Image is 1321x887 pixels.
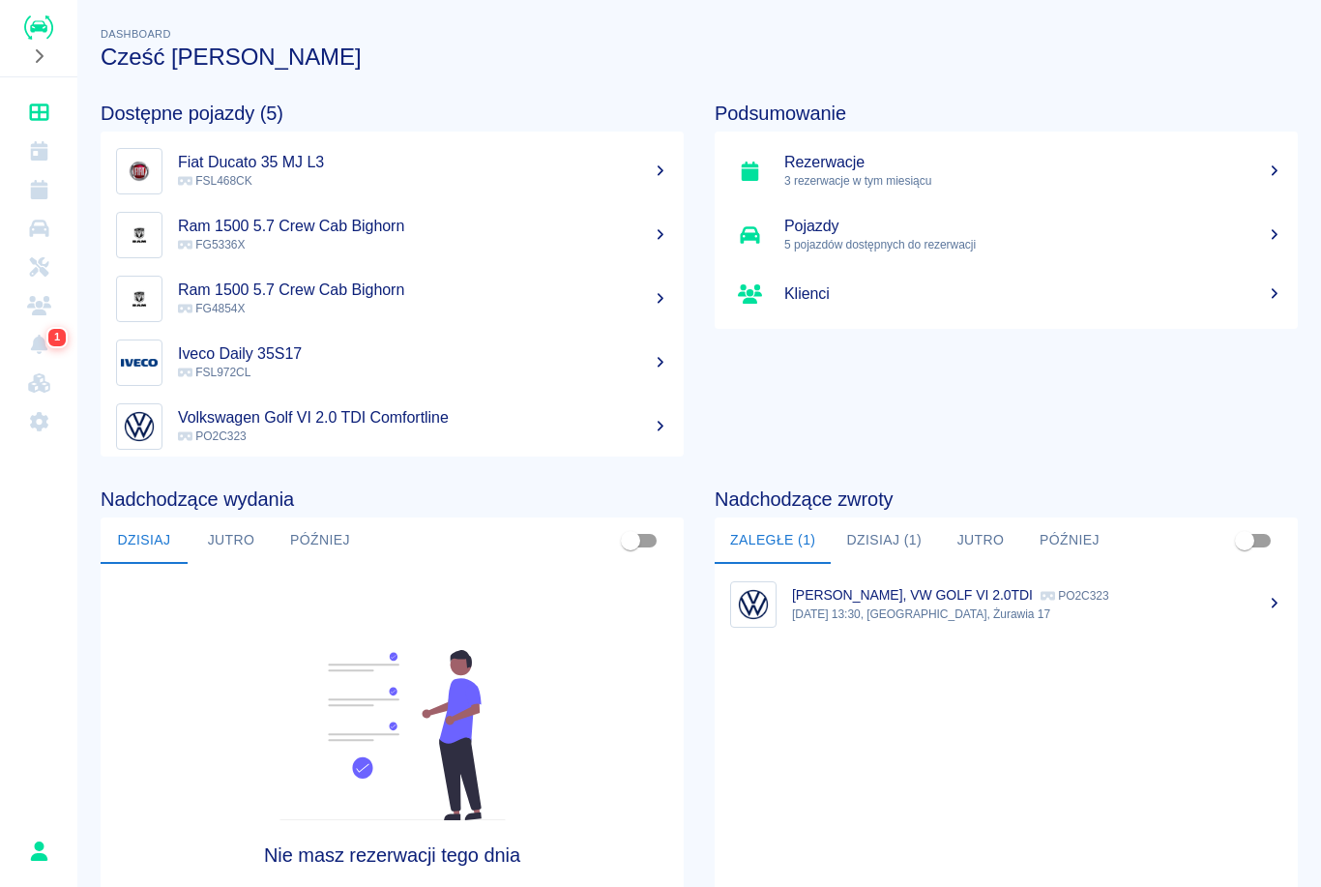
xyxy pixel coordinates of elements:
a: ImageIveco Daily 35S17 FSL972CL [101,331,684,395]
a: Rezerwacje [8,170,70,209]
h4: Dostępne pojazdy (5) [101,102,684,125]
button: Emil Graczyk [18,831,59,872]
span: Dashboard [101,28,171,40]
img: Image [121,344,158,381]
p: 3 rezerwacje w tym miesiącu [784,172,1282,190]
img: Image [121,217,158,253]
span: Pokaż przypisane tylko do mnie [1226,522,1263,559]
button: Później [275,517,366,564]
img: Image [735,586,772,623]
img: Renthelp [24,15,53,40]
button: Dzisiaj [101,517,188,564]
h5: Ram 1500 5.7 Crew Cab Bighorn [178,281,668,300]
a: Ustawienia [8,402,70,441]
h4: Nadchodzące zwroty [715,488,1298,511]
h4: Nie masz rezerwacji tego dnia [173,843,610,867]
span: Pokaż przypisane tylko do mnie [612,522,649,559]
h5: Iveco Daily 35S17 [178,344,668,364]
h4: Podsumowanie [715,102,1298,125]
button: Zaległe (1) [715,517,831,564]
a: ImageVolkswagen Golf VI 2.0 TDI Comfortline PO2C323 [101,395,684,458]
h5: Fiat Ducato 35 MJ L3 [178,153,668,172]
button: Jutro [188,517,275,564]
a: Dashboard [8,93,70,132]
a: Widget WWW [8,364,70,402]
button: Rozwiń nawigację [24,44,53,69]
span: FSL468CK [178,174,252,188]
img: Image [121,281,158,317]
span: PO2C323 [178,429,247,443]
span: FG4854X [178,302,245,315]
img: Image [121,153,158,190]
a: Image[PERSON_NAME], VW GOLF VI 2.0TDI PO2C323[DATE] 13:30, [GEOGRAPHIC_DATA], Żurawia 17 [715,572,1298,636]
span: FG5336X [178,238,245,251]
h4: Nadchodzące wydania [101,488,684,511]
a: Powiadomienia [8,325,70,364]
h5: Ram 1500 5.7 Crew Cab Bighorn [178,217,668,236]
button: Później [1024,517,1115,564]
span: FSL972CL [178,366,250,379]
button: Dzisiaj (1) [831,517,937,564]
p: PO2C323 [1041,589,1109,603]
h5: Volkswagen Golf VI 2.0 TDI Comfortline [178,408,668,428]
span: 1 [50,328,64,347]
button: Jutro [937,517,1024,564]
a: ImageRam 1500 5.7 Crew Cab Bighorn FG4854X [101,267,684,331]
a: Pojazdy5 pojazdów dostępnych do rezerwacji [715,203,1298,267]
p: [PERSON_NAME], VW GOLF VI 2.0TDI [792,587,1033,603]
h5: Klienci [784,284,1282,304]
a: Kalendarz [8,132,70,170]
img: Fleet [268,650,517,820]
h5: Rezerwacje [784,153,1282,172]
h3: Cześć [PERSON_NAME] [101,44,1298,71]
a: Flota [8,209,70,248]
a: Klienci [8,286,70,325]
a: Rezerwacje3 rezerwacje w tym miesiącu [715,139,1298,203]
p: 5 pojazdów dostępnych do rezerwacji [784,236,1282,253]
a: Klienci [715,267,1298,321]
a: ImageFiat Ducato 35 MJ L3 FSL468CK [101,139,684,203]
a: Serwisy [8,248,70,286]
img: Image [121,408,158,445]
h5: Pojazdy [784,217,1282,236]
p: [DATE] 13:30, [GEOGRAPHIC_DATA], Żurawia 17 [792,606,1282,623]
a: ImageRam 1500 5.7 Crew Cab Bighorn FG5336X [101,203,684,267]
